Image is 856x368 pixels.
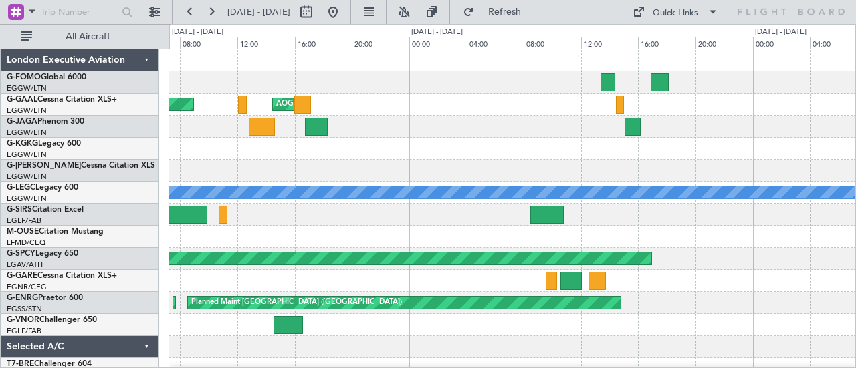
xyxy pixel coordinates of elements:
div: Quick Links [653,7,698,20]
div: 08:00 [180,37,237,49]
a: G-[PERSON_NAME]Cessna Citation XLS [7,162,155,170]
div: 20:00 [695,37,753,49]
a: EGLF/FAB [7,216,41,226]
div: 16:00 [638,37,695,49]
span: G-[PERSON_NAME] [7,162,81,170]
a: LFMD/CEQ [7,238,45,248]
a: G-GARECessna Citation XLS+ [7,272,117,280]
div: 00:00 [409,37,467,49]
a: G-VNORChallenger 650 [7,316,97,324]
span: T7-BRE [7,360,34,368]
a: EGGW/LTN [7,128,47,138]
div: 08:00 [524,37,581,49]
button: Quick Links [626,1,725,23]
span: G-GAAL [7,96,37,104]
div: 16:00 [295,37,352,49]
span: G-ENRG [7,294,38,302]
div: [DATE] - [DATE] [172,27,223,38]
a: G-GAALCessna Citation XLS+ [7,96,117,104]
a: EGLF/FAB [7,326,41,336]
div: [DATE] - [DATE] [755,27,807,38]
span: G-FOMO [7,73,41,81]
span: G-SIRS [7,206,32,214]
a: EGGW/LTN [7,83,47,94]
button: All Aircraft [15,26,145,47]
a: EGGW/LTN [7,150,47,160]
div: Planned Maint [GEOGRAPHIC_DATA] ([GEOGRAPHIC_DATA]) [191,293,402,313]
a: EGGW/LTN [7,106,47,116]
div: AOG Maint Dusseldorf [276,94,354,114]
div: 00:00 [753,37,811,49]
span: Refresh [477,7,533,17]
a: EGGW/LTN [7,194,47,204]
span: G-KGKG [7,140,38,148]
a: G-SPCYLegacy 650 [7,250,78,258]
a: EGGW/LTN [7,172,47,182]
a: G-ENRGPraetor 600 [7,294,83,302]
a: G-FOMOGlobal 6000 [7,73,86,81]
span: G-LEGC [7,184,35,192]
a: M-OUSECitation Mustang [7,228,104,236]
a: LGAV/ATH [7,260,43,270]
span: G-VNOR [7,316,39,324]
span: G-JAGA [7,118,37,126]
input: Trip Number [41,2,118,22]
span: M-OUSE [7,228,39,236]
div: 20:00 [352,37,409,49]
a: EGNR/CEG [7,282,47,292]
span: G-GARE [7,272,37,280]
div: 12:00 [581,37,639,49]
a: T7-BREChallenger 604 [7,360,92,368]
a: G-JAGAPhenom 300 [7,118,84,126]
a: EGSS/STN [7,304,42,314]
div: 12:00 [237,37,295,49]
a: G-SIRSCitation Excel [7,206,84,214]
span: All Aircraft [35,32,141,41]
a: G-LEGCLegacy 600 [7,184,78,192]
span: G-SPCY [7,250,35,258]
div: [DATE] - [DATE] [411,27,463,38]
button: Refresh [457,1,537,23]
span: [DATE] - [DATE] [227,6,290,18]
div: 04:00 [467,37,524,49]
a: G-KGKGLegacy 600 [7,140,81,148]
